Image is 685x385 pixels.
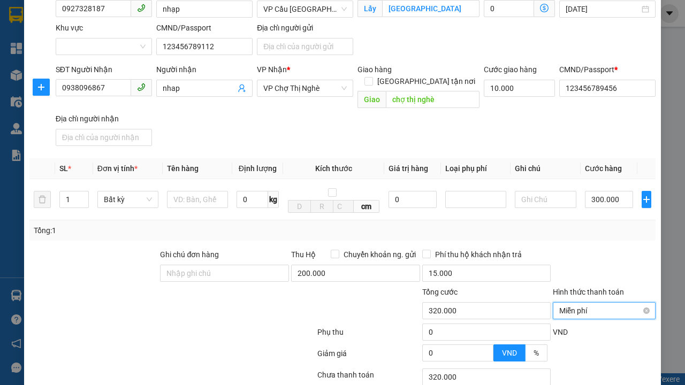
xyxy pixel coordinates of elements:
span: Giao [357,91,386,108]
span: VP Chợ Thị Nghè [263,80,347,96]
span: close-circle [643,307,650,314]
span: Chuyển khoản ng. gửi [339,249,420,260]
span: Giá trị hàng [389,164,428,173]
span: VND [553,328,568,336]
label: Cước giao hàng [484,65,537,74]
div: Phụ thu [316,326,421,345]
input: Địa chỉ của người gửi [257,38,353,55]
span: Định lượng [239,164,277,173]
div: Giảm giá [316,348,421,366]
span: Phí thu hộ khách nhận trả [431,249,526,260]
div: Người nhận [156,64,253,75]
span: VP Nhận [257,65,287,74]
span: plus [33,83,49,91]
input: D [288,200,311,213]
input: Ngày lấy [566,3,640,15]
span: cm [354,200,379,213]
span: VP Cầu Sài Gòn [263,1,347,17]
span: Tổng cước [422,288,458,296]
span: VND [502,349,517,357]
div: Tổng: 1 [34,225,265,236]
span: Cước hàng [585,164,622,173]
span: plus [642,195,651,204]
input: Địa chỉ của người nhận [56,129,152,146]
div: CMND/Passport [156,22,253,34]
input: C [333,200,354,213]
input: R [310,200,333,213]
input: Dọc đường [386,91,479,108]
div: SĐT Người Nhận [56,64,152,75]
input: 0 [389,191,437,208]
span: Tên hàng [167,164,199,173]
span: [GEOGRAPHIC_DATA] tận nơi [373,75,479,87]
span: Giao hàng [357,65,392,74]
input: Cước giao hàng [484,80,555,97]
span: Bất kỳ [104,191,152,207]
input: Ghi Chú [515,191,576,208]
span: Đơn vị tính [97,164,138,173]
div: Địa chỉ người nhận [56,113,152,125]
span: Kích thước [315,164,352,173]
label: Ghi chú đơn hàng [160,250,219,259]
span: Thu Hộ [291,250,316,259]
button: plus [642,191,651,208]
span: dollar-circle [540,4,549,12]
span: phone [137,4,146,12]
span: SL [59,164,68,173]
span: phone [137,83,146,91]
span: user-add [238,84,246,93]
span: % [534,349,539,357]
span: kg [268,191,279,208]
span: Miễn phí [559,303,649,319]
th: Ghi chú [511,158,580,179]
div: Địa chỉ người gửi [257,22,353,34]
button: plus [33,79,50,96]
label: Hình thức thanh toán [553,288,624,296]
button: delete [34,191,51,208]
input: VD: Bàn, Ghế [167,191,228,208]
th: Loại phụ phí [441,158,511,179]
input: Ghi chú đơn hàng [160,265,289,282]
div: CMND/Passport [559,64,656,75]
div: Khu vực [56,22,152,34]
